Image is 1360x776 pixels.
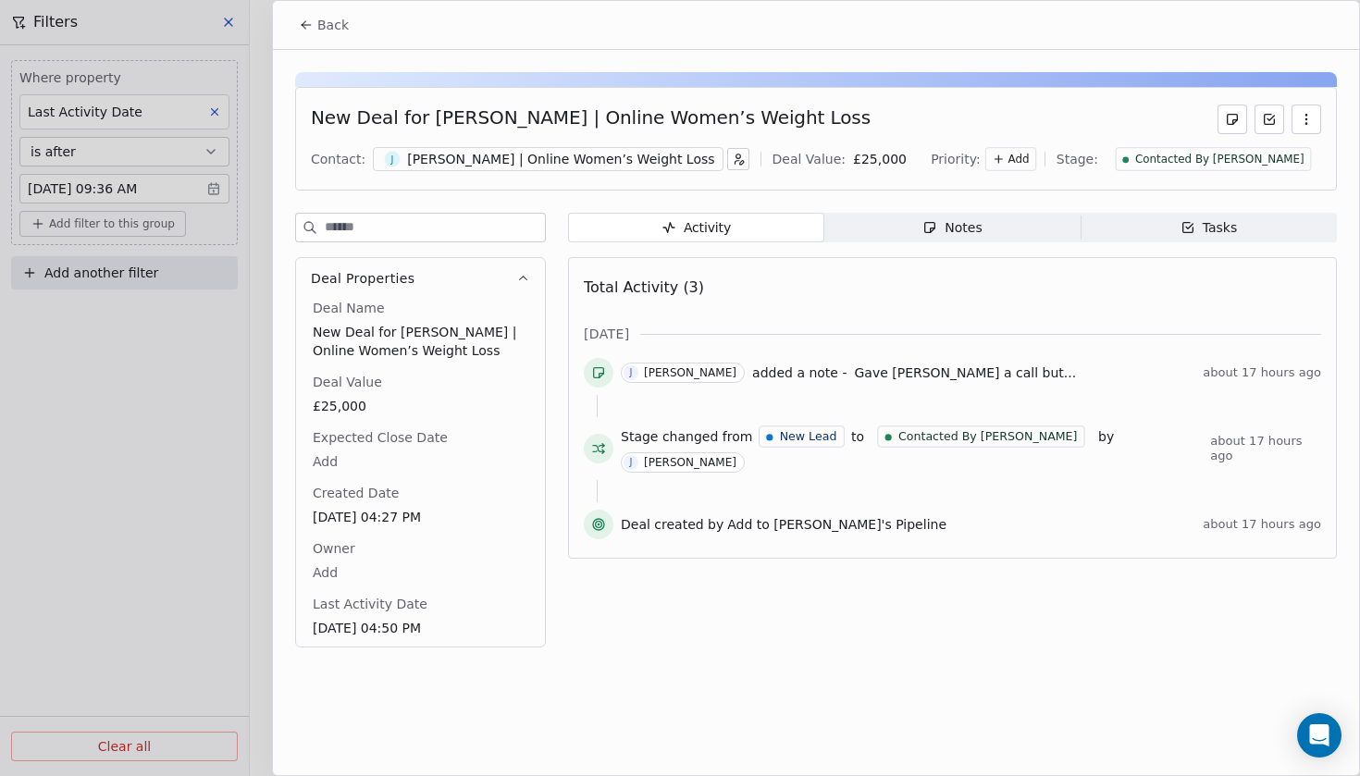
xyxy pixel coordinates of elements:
[309,539,359,558] span: Owner
[644,366,736,379] div: [PERSON_NAME]
[311,150,365,168] div: Contact:
[752,363,847,382] span: added a note -
[621,427,752,446] span: Stage changed from
[311,105,871,134] div: New Deal for [PERSON_NAME] | Online Women’s Weight Loss
[313,452,528,471] span: Add
[630,455,633,470] div: J
[1297,713,1341,758] div: Open Intercom Messenger
[931,150,981,168] span: Priority:
[309,299,389,317] span: Deal Name
[1098,427,1114,446] span: by
[313,508,528,526] span: [DATE] 04:27 PM
[385,152,401,167] span: J
[313,563,528,582] span: Add
[1008,152,1029,167] span: Add
[313,619,528,637] span: [DATE] 04:50 PM
[309,484,402,502] span: Created Date
[309,428,451,447] span: Expected Close Date
[309,373,386,391] span: Deal Value
[1057,150,1098,168] span: Stage:
[1203,517,1321,532] span: about 17 hours ago
[644,456,736,469] div: [PERSON_NAME]
[854,365,1076,380] span: Gave [PERSON_NAME] a call but...
[853,152,907,166] span: £ 25,000
[898,428,1078,445] span: Contacted By [PERSON_NAME]
[922,218,982,238] div: Notes
[317,16,349,34] span: Back
[313,397,528,415] span: £25,000
[1203,365,1321,380] span: about 17 hours ago
[630,365,633,380] div: J
[296,258,545,299] button: Deal Properties
[296,299,545,647] div: Deal Properties
[313,323,528,360] span: New Deal for [PERSON_NAME] | Online Women’s Weight Loss
[1135,152,1304,167] span: Contacted By [PERSON_NAME]
[584,278,704,296] span: Total Activity (3)
[621,515,723,534] span: Deal created by
[288,8,360,42] button: Back
[773,150,846,168] div: Deal Value:
[851,427,864,446] span: to
[727,515,946,534] span: Add to [PERSON_NAME]'s Pipeline
[311,269,414,288] span: Deal Properties
[854,362,1076,384] a: Gave [PERSON_NAME] a call but...
[309,595,431,613] span: Last Activity Date
[1210,434,1321,463] span: about 17 hours ago
[407,150,714,168] div: [PERSON_NAME] | Online Women’s Weight Loss
[780,428,837,445] span: New Lead
[1181,218,1238,238] div: Tasks
[584,325,629,343] span: [DATE]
